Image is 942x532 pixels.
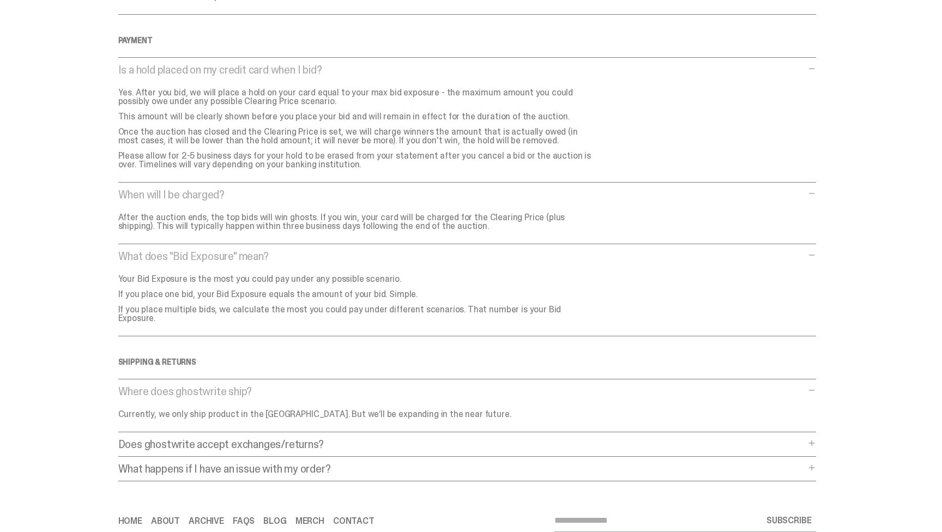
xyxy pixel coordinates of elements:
[118,463,805,474] p: What happens if I have an issue with my order?
[118,305,598,323] p: If you place multiple bids, we calculate the most you could pay under different scenarios. That n...
[233,517,255,525] a: FAQs
[118,290,598,299] p: If you place one bid, your Bid Exposure equals the amount of your bid. Simple.
[118,88,598,106] p: Yes. After you bid, we will place a hold on your card equal to your max bid exposure - the maximu...
[295,517,324,525] a: Merch
[118,386,805,397] p: Where does ghostwrite ship?
[118,517,142,525] a: Home
[118,128,598,145] p: Once the auction has closed and the Clearing Price is set, we will charge winners the amount that...
[762,510,816,531] button: SUBSCRIBE
[118,358,816,366] h4: SHIPPING & RETURNS
[118,152,598,169] p: Please allow for 2-5 business days for your hold to be erased from your statement after you cance...
[118,37,816,44] h4: Payment
[118,112,598,121] p: This amount will be clearly shown before you place your bid and will remain in effect for the dur...
[333,517,375,525] a: Contact
[263,517,286,525] a: Blog
[118,189,805,200] p: When will I be charged?
[118,275,598,283] p: Your Bid Exposure is the most you could pay under any possible scenario.
[151,517,180,525] a: About
[118,213,598,231] p: After the auction ends, the top bids will win ghosts. If you win, your card will be charged for t...
[189,517,224,525] a: Archive
[118,410,598,419] p: Currently, we only ship product in the [GEOGRAPHIC_DATA]. But we’ll be expanding in the near future.
[118,439,805,450] p: Does ghostwrite accept exchanges/returns?
[118,64,805,75] p: Is a hold placed on my credit card when I bid?
[118,251,805,262] p: What does "Bid Exposure" mean?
